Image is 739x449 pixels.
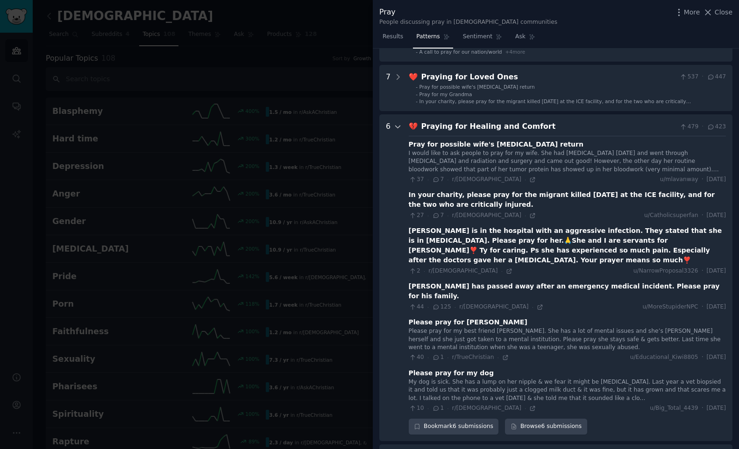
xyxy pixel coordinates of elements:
[427,405,429,412] span: ·
[702,353,703,362] span: ·
[455,304,456,310] span: ·
[413,29,453,49] a: Patterns
[409,368,494,378] div: Please pray for my dog
[447,354,448,361] span: ·
[409,317,527,327] div: Please pray for [PERSON_NAME]
[684,7,700,17] span: More
[642,303,698,311] span: u/MoreStupiderNPC
[702,404,703,413] span: ·
[416,91,418,98] div: -
[419,49,502,55] span: A call to pray for our nation/world
[505,49,525,55] span: + 4 more
[707,303,726,311] span: [DATE]
[452,354,494,360] span: r/TrueChristian
[409,303,424,311] span: 44
[452,405,521,411] span: r/[DEMOGRAPHIC_DATA]
[702,303,703,311] span: ·
[409,175,424,184] span: 37
[452,176,521,182] span: r/[DEMOGRAPHIC_DATA]
[707,267,726,275] span: [DATE]
[512,29,539,49] a: Ask
[525,212,526,219] span: ·
[707,175,726,184] span: [DATE]
[525,176,526,183] span: ·
[409,378,726,403] div: My dog is sick. She has a lump on her nipple & we fear it might be [MEDICAL_DATA]. Last year a ve...
[421,71,676,83] div: Praying for Loved Ones
[409,140,583,149] div: Pray for possible wife's [MEDICAL_DATA] return
[707,123,726,131] span: 423
[383,33,403,41] span: Results
[702,123,703,131] span: ·
[679,123,698,131] span: 479
[416,84,418,90] div: -
[505,419,587,435] a: Browse6 submissions
[525,405,526,412] span: ·
[644,211,698,220] span: u/Catholicsuperfan
[427,354,429,361] span: ·
[447,212,448,219] span: ·
[660,175,698,184] span: u/mlavanway
[419,84,535,90] span: Pray for possible wife's [MEDICAL_DATA] return
[424,268,425,274] span: ·
[409,419,499,435] div: Bookmark 6 submissions
[428,267,497,274] span: r/[DEMOGRAPHIC_DATA]
[702,267,703,275] span: ·
[409,226,726,265] div: [PERSON_NAME] is in the hospital with an aggressive infection. They stated that she is in [MEDICA...
[427,212,429,219] span: ·
[702,175,703,184] span: ·
[702,211,703,220] span: ·
[379,18,557,27] div: People discussing pray in [DEMOGRAPHIC_DATA] communities
[515,33,526,41] span: Ask
[409,211,424,220] span: 27
[421,121,676,133] div: Praying for Healing and Comfort
[715,7,732,17] span: Close
[432,353,444,362] span: 1
[703,7,732,17] button: Close
[707,73,726,81] span: 447
[409,122,418,131] span: 💔
[630,353,698,362] span: u/Educational_Kiwi8805
[447,176,448,183] span: ·
[432,404,444,413] span: 1
[432,303,451,311] span: 125
[633,267,698,275] span: u/NarrowProposal3326
[460,29,505,49] a: Sentiment
[386,71,391,105] div: 7
[386,121,391,435] div: 6
[416,49,418,55] div: -
[419,91,472,97] span: Pray for my Grandma
[674,7,700,17] button: More
[707,211,726,220] span: [DATE]
[447,405,448,412] span: ·
[679,73,698,81] span: 537
[463,33,492,41] span: Sentiment
[459,303,528,310] span: r/[DEMOGRAPHIC_DATA]
[707,353,726,362] span: [DATE]
[702,73,703,81] span: ·
[409,267,420,275] span: 2
[409,281,726,301] div: [PERSON_NAME] has passed away after an emergency medical incident. Please pray for his family.
[427,304,429,310] span: ·
[409,353,424,362] span: 40
[707,404,726,413] span: [DATE]
[427,176,429,183] span: ·
[497,354,498,361] span: ·
[419,98,691,111] span: In your charity, please pray for the migrant killed [DATE] at the ICE facility, and for the two w...
[409,327,726,352] div: Please pray for my best friend [PERSON_NAME]. She has a lot of mental issues and she’s [PERSON_NA...
[532,304,533,310] span: ·
[409,72,418,81] span: ❤️
[416,33,440,41] span: Patterns
[409,419,499,435] button: Bookmark6 submissions
[452,212,521,218] span: r/[DEMOGRAPHIC_DATA]
[379,7,557,18] div: Pray
[432,211,444,220] span: 7
[409,404,424,413] span: 10
[409,190,726,210] div: In your charity, please pray for the migrant killed [DATE] at the ICE facility, and for the two w...
[379,29,406,49] a: Results
[416,98,418,105] div: -
[409,149,726,174] div: I would like to ask people to pray for my wife. She had [MEDICAL_DATA] [DATE] and went through [M...
[501,268,503,274] span: ·
[650,404,698,413] span: u/Big_Total_4439
[432,175,444,184] span: 7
